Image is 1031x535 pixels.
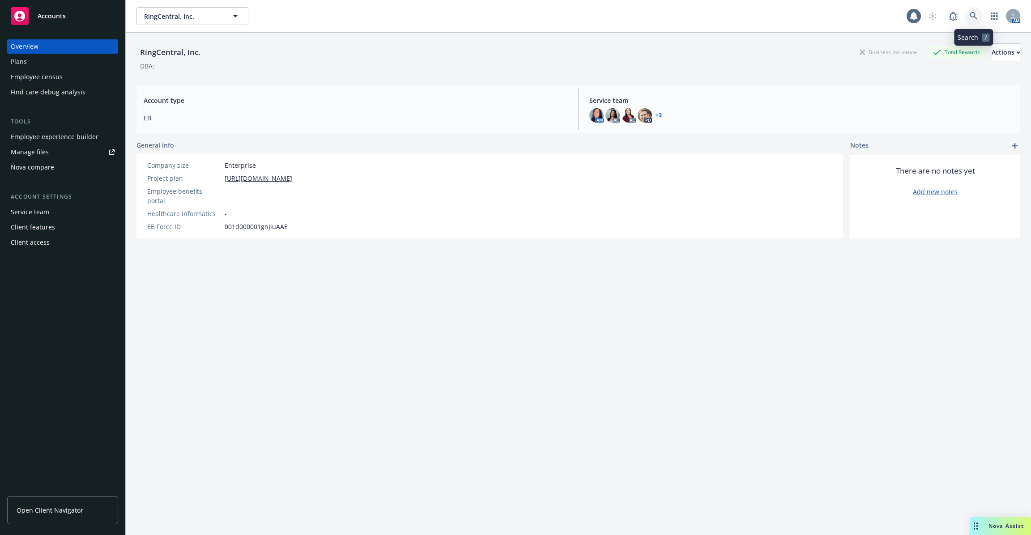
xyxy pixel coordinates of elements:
div: Actions [992,44,1020,61]
div: Employee benefits portal [147,187,221,205]
div: Business Insurance [855,47,921,58]
div: Employee census [11,70,63,84]
div: Drag to move [970,517,981,535]
div: Manage files [11,145,49,159]
div: Tools [7,117,118,126]
span: Nova Assist [988,522,1024,530]
button: Nova Assist [970,517,1031,535]
div: Find care debug analysis [11,85,85,99]
div: Employee experience builder [11,130,98,144]
button: Actions [992,43,1020,61]
button: RingCentral, Inc. [136,7,248,25]
div: Company size [147,161,221,170]
a: Manage files [7,145,118,159]
span: 001d000001gnJiuAAE [225,222,288,231]
div: Nova compare [11,160,54,174]
a: Overview [7,39,118,54]
a: Service team [7,205,118,219]
a: Employee census [7,70,118,84]
span: Service team [589,96,1013,105]
span: Accounts [38,13,66,20]
span: Enterprise [225,161,256,170]
span: - [225,209,227,218]
a: add [1010,140,1020,151]
span: RingCentral, Inc. [144,12,222,21]
a: Accounts [7,4,118,29]
a: Switch app [985,7,1003,25]
div: Healthcare Informatics [147,209,221,218]
div: Plans [11,55,27,69]
div: Client features [11,220,55,234]
div: DBA: - [140,61,157,71]
a: Employee experience builder [7,130,118,144]
a: +3 [656,113,662,118]
div: Project plan [147,174,221,183]
a: Plans [7,55,118,69]
div: Client access [11,235,50,250]
div: Overview [11,39,38,54]
a: Client access [7,235,118,250]
a: Start snowing [924,7,942,25]
a: [URL][DOMAIN_NAME] [225,174,292,183]
a: Search [965,7,983,25]
span: There are no notes yet [896,166,975,176]
a: Report a Bug [944,7,962,25]
a: Find care debug analysis [7,85,118,99]
div: Service team [11,205,49,219]
span: Account type [144,96,567,105]
img: photo [589,108,604,123]
div: Account settings [7,192,118,201]
span: EB [144,113,567,123]
div: RingCentral, Inc. [136,47,204,58]
div: Total Rewards [929,47,984,58]
img: photo [605,108,620,123]
div: EB Force ID [147,222,221,231]
span: General info [136,140,174,150]
img: photo [638,108,652,123]
span: - [225,191,227,201]
span: Open Client Navigator [17,505,83,515]
span: Notes [850,140,869,151]
a: Client features [7,220,118,234]
a: Nova compare [7,160,118,174]
img: photo [622,108,636,123]
a: Add new notes [913,187,958,196]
